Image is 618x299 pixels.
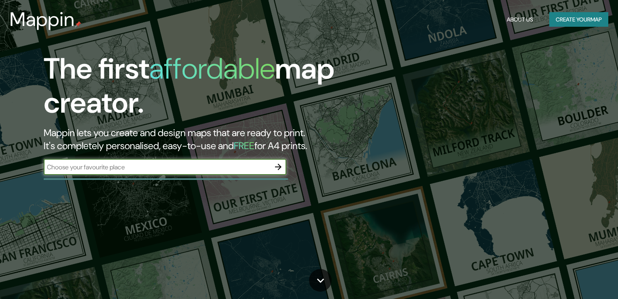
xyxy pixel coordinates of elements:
h5: FREE [234,139,254,152]
input: Choose your favourite place [44,162,270,172]
h1: affordable [149,50,275,88]
h2: Mappin lets you create and design maps that are ready to print. It's completely personalised, eas... [44,126,353,152]
button: About Us [504,12,536,27]
img: mappin-pin [75,21,81,28]
h3: Mappin [10,8,75,31]
button: Create yourmap [549,12,608,27]
h1: The first map creator. [44,52,353,126]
